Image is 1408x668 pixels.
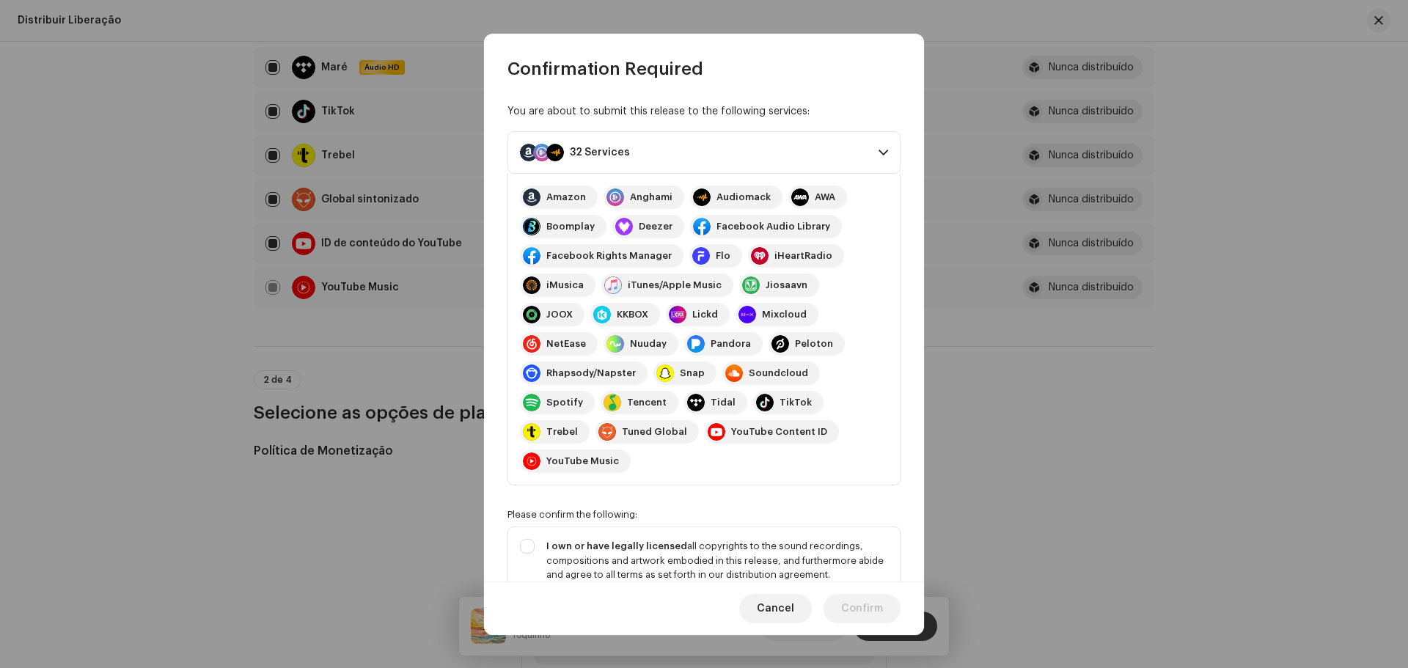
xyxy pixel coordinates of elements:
div: Amazon [546,191,586,203]
div: iMusica [546,279,584,291]
div: AWA [815,191,835,203]
div: Pandora [711,338,751,350]
div: YouTube Content ID [731,426,827,438]
div: Peloton [795,338,833,350]
div: Mixcloud [762,309,807,320]
div: Please confirm the following: [507,509,901,521]
span: Confirm [841,593,883,623]
div: Tencent [627,397,667,408]
div: all copyrights to the sound recordings, compositions and artwork embodied in this release, and fu... [546,539,888,582]
div: KKBOX [617,309,648,320]
div: JOOX [546,309,573,320]
button: Cancel [739,593,812,623]
div: Rhapsody/Napster [546,367,636,379]
div: Trebel [546,426,578,438]
div: Facebook Rights Manager [546,250,672,262]
div: iHeartRadio [774,250,832,262]
div: NetEase [546,338,586,350]
div: Nuuday [630,338,667,350]
button: Confirm [824,593,901,623]
div: Jiosaavn [766,279,807,291]
span: Confirmation Required [507,57,703,81]
div: Tuned Global [622,426,687,438]
div: 32 Services [570,147,630,158]
div: Lickd [692,309,718,320]
div: Tidal [711,397,736,408]
div: Deezer [639,221,672,232]
div: Snap [680,367,705,379]
div: Boomplay [546,221,595,232]
div: Facebook Audio Library [716,221,830,232]
div: YouTube Music [546,455,619,467]
span: Cancel [757,593,794,623]
div: Anghami [630,191,672,203]
p-accordion-content: 32 Services [507,174,901,485]
div: iTunes/Apple Music [628,279,722,291]
strong: I own or have legally licensed [546,541,687,551]
div: Flo [716,250,730,262]
div: You are about to submit this release to the following services: [507,104,901,120]
p-accordion-header: 32 Services [507,131,901,174]
div: Spotify [546,397,583,408]
div: Soundcloud [749,367,808,379]
div: Audiomack [716,191,771,203]
p-togglebutton: I own or have legally licensedall copyrights to the sound recordings, compositions and artwork em... [507,526,901,630]
div: TikTok [780,397,812,408]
